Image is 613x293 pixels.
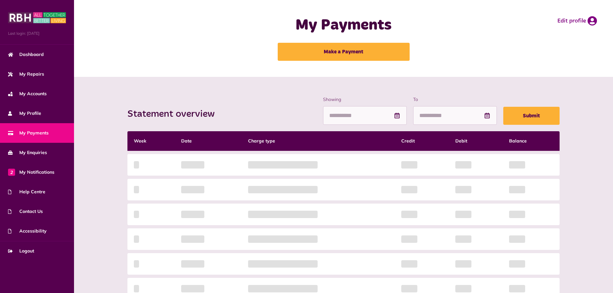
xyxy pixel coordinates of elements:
[8,130,49,136] span: My Payments
[8,51,44,58] span: Dashboard
[8,90,47,97] span: My Accounts
[8,169,15,176] span: 2
[8,208,43,215] span: Contact Us
[278,43,410,61] a: Make a Payment
[8,71,44,78] span: My Repairs
[8,110,41,117] span: My Profile
[8,11,66,24] img: MyRBH
[215,16,472,35] h1: My Payments
[8,31,66,36] span: Last login: [DATE]
[557,16,597,26] a: Edit profile
[8,248,34,254] span: Logout
[8,149,47,156] span: My Enquiries
[8,188,45,195] span: Help Centre
[8,228,47,234] span: Accessibility
[8,169,54,176] span: My Notifications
